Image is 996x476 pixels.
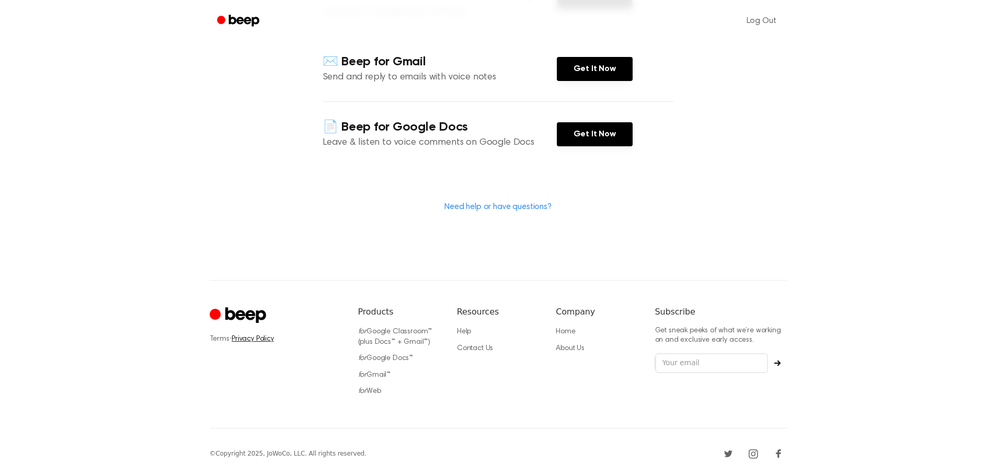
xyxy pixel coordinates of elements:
a: forGmail™ [358,371,391,379]
a: Get It Now [557,122,633,146]
h4: 📄 Beep for Google Docs [323,119,557,136]
a: Cruip [210,306,269,326]
div: · [210,334,341,344]
p: Leave & listen to voice comments on Google Docs [323,136,557,150]
a: forWeb [358,388,381,395]
p: Get sneak peeks of what we’re working on and exclusive early access. [655,327,787,345]
a: Twitter [720,445,737,462]
h6: Products [358,306,440,318]
i: for [358,388,367,395]
h6: Company [556,306,638,318]
a: Get It Now [557,57,633,81]
h4: ✉️ Beep for Gmail [323,53,557,71]
a: forGoogle Docs™ [358,355,414,362]
a: Instagram [745,445,762,462]
p: Send and reply to emails with voice notes [323,71,557,85]
a: forGoogle Classroom™ (plus Docs™ + Gmail™) [358,328,432,346]
a: Facebook [770,445,787,462]
a: Home [556,328,575,335]
a: Log Out [736,8,787,33]
a: Contact Us [457,345,493,352]
a: Beep [210,11,269,31]
input: Your email [655,353,768,373]
a: Need help or have questions? [444,203,552,211]
i: for [358,328,367,335]
a: Privacy Policy [232,335,274,343]
i: for [358,371,367,379]
a: Help [457,328,471,335]
h6: Subscribe [655,306,787,318]
a: Terms [210,335,230,343]
i: for [358,355,367,362]
div: © Copyright 2025, JoWoCo, LLC. All rights reserved. [210,449,367,458]
a: About Us [556,345,585,352]
h6: Resources [457,306,539,318]
button: Subscribe [768,360,787,366]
